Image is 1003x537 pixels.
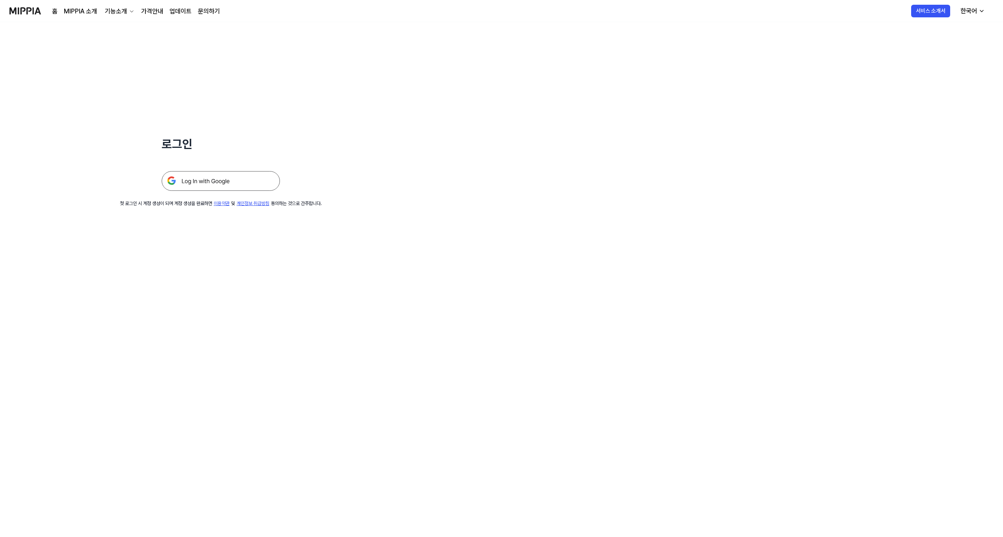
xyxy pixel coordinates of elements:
h1: 로그인 [162,136,280,152]
button: 기능소개 [103,7,135,16]
div: 첫 로그인 시 계정 생성이 되며 계정 생성을 완료하면 및 동의하는 것으로 간주합니다. [120,200,322,207]
div: 한국어 [959,6,979,16]
img: 구글 로그인 버튼 [162,171,280,191]
button: 서비스 소개서 [911,5,950,17]
a: MIPPIA 소개 [64,7,97,16]
a: 이용약관 [214,201,229,206]
div: 기능소개 [103,7,129,16]
a: 홈 [52,7,58,16]
a: 가격안내 [141,7,163,16]
a: 개인정보 취급방침 [237,201,269,206]
button: 한국어 [954,3,990,19]
a: 업데이트 [170,7,192,16]
a: 문의하기 [198,7,220,16]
